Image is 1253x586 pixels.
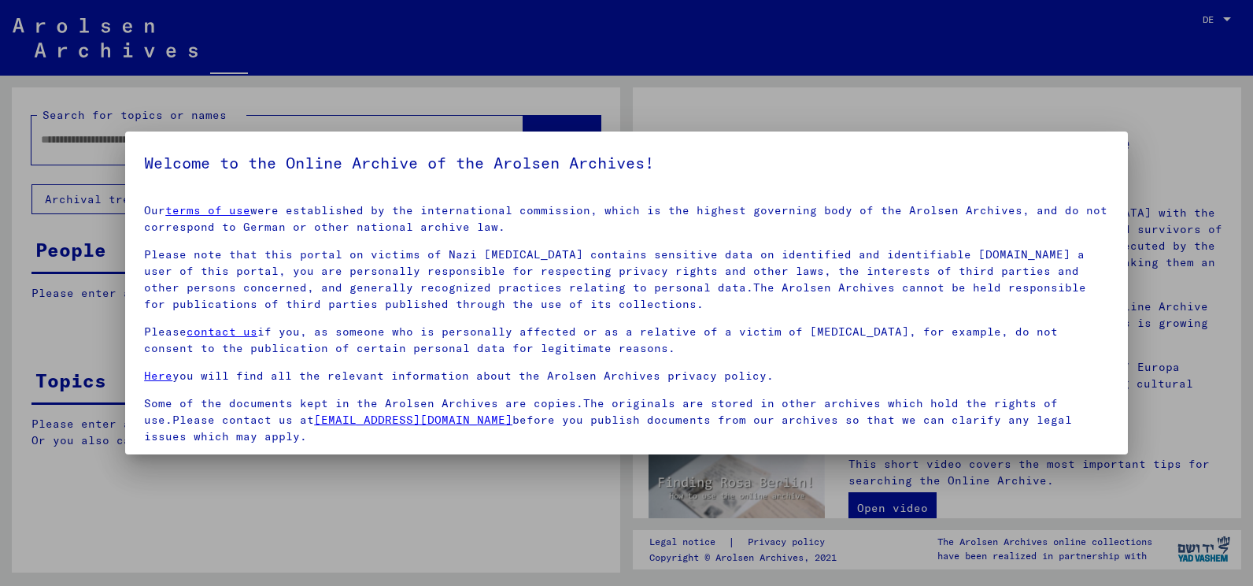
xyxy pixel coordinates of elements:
a: terms of use [165,203,250,217]
p: you will find all the relevant information about the Arolsen Archives privacy policy. [144,368,1109,384]
p: Our were established by the international commission, which is the highest governing body of the ... [144,202,1109,236]
p: Please note that this portal on victims of Nazi [MEDICAL_DATA] contains sensitive data on identif... [144,247,1109,313]
p: Please if you, as someone who is personally affected or as a relative of a victim of [MEDICAL_DAT... [144,324,1109,357]
a: contact us [187,325,257,339]
a: [EMAIL_ADDRESS][DOMAIN_NAME] [314,413,512,427]
a: Here [144,369,172,383]
p: Some of the documents kept in the Arolsen Archives are copies.The originals are stored in other a... [144,395,1109,445]
h5: Welcome to the Online Archive of the Arolsen Archives! [144,150,1109,176]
